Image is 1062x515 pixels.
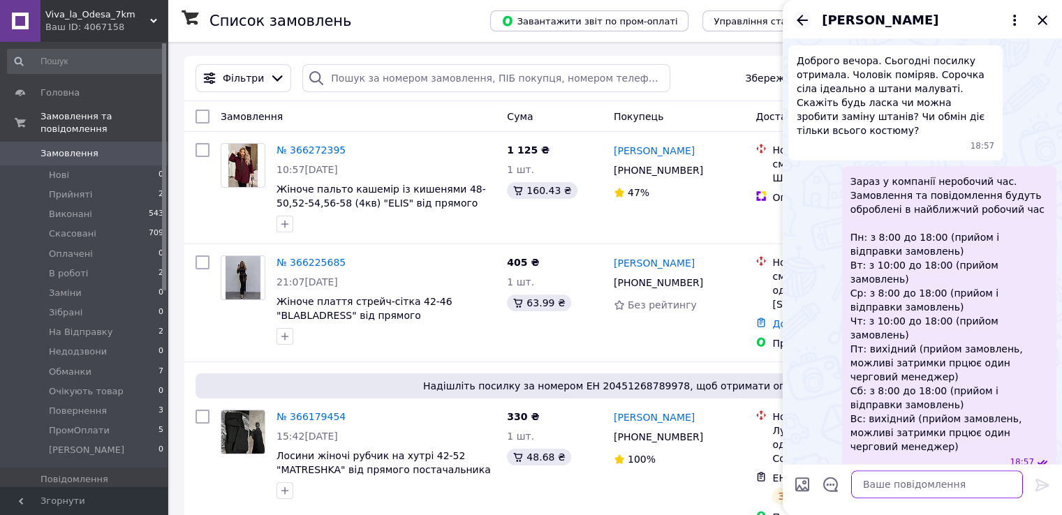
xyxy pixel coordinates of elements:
[745,71,847,85] span: Збережені фільтри:
[611,273,706,292] div: [PHONE_NUMBER]
[714,16,820,27] span: Управління статусами
[49,444,124,456] span: [PERSON_NAME]
[149,208,163,221] span: 543
[228,144,258,187] img: Фото товару
[158,424,163,437] span: 5
[158,169,163,181] span: 0
[158,345,163,358] span: 0
[614,410,695,424] a: [PERSON_NAME]
[772,424,915,465] div: Луцьк, №3 (до 30 кг на одне місце): просп. Соборності, 1-А
[772,318,827,329] a: Додати ЕН
[822,11,1023,29] button: [PERSON_NAME]
[276,184,486,223] a: Жіноче пальто кашемір із кишенями 48-50,52-54,56-58 (4кв) "ELIS" від прямого постачальника
[507,111,533,122] span: Cума
[772,472,889,484] span: ЕН: 20 4512 6878 9978
[507,411,539,422] span: 330 ₴
[1010,456,1034,468] span: 18:57 12.10.2025
[850,174,1048,454] span: Зараз у компанії неробочий час. Замовлення та повідомлення будуть оброблені в найближчий робочий ...
[276,257,346,268] a: № 366225685
[49,424,110,437] span: ПромОплати
[507,182,577,199] div: 160.43 ₴
[49,306,82,319] span: Зібрані
[158,248,163,260] span: 0
[611,161,706,180] div: [PHONE_NUMBER]
[797,54,994,137] span: Доброго вечора. Сьогодні посилку отримала. Чоловік поміряв. Сорочка сіла ідеально а штани малуват...
[822,11,938,29] span: [PERSON_NAME]
[276,276,338,288] span: 21:07[DATE]
[49,267,88,280] span: В роботі
[158,385,163,398] span: 0
[45,8,150,21] span: Viva_la_Odesa_7km
[276,164,338,175] span: 10:57[DATE]
[628,454,656,465] span: 100%
[772,269,915,311] div: смт. Ратне, №2 (до 30 кг на одне місце): вул. [STREET_ADDRESS]
[507,431,534,442] span: 1 шт.
[226,256,260,299] img: Фото товару
[158,444,163,456] span: 0
[221,143,265,188] a: Фото товару
[49,287,82,299] span: Заміни
[772,410,915,424] div: Нова Пошта
[772,143,915,157] div: Нова Пошта
[772,488,851,505] div: Заплановано
[158,405,163,417] span: 3
[158,306,163,319] span: 0
[490,10,688,31] button: Завантажити звіт по пром-оплаті
[822,475,840,493] button: Відкрити шаблони відповідей
[49,248,93,260] span: Оплачені
[611,427,706,447] div: [PHONE_NUMBER]
[158,267,163,280] span: 2
[223,71,264,85] span: Фільтри
[772,157,915,185] div: смт. Богородчани, №1: вул. Шевченка, 5 Б
[49,227,96,240] span: Скасовані
[158,287,163,299] span: 0
[40,147,98,160] span: Замовлення
[209,13,351,29] h1: Список замовлень
[7,49,165,74] input: Пошук
[40,473,108,486] span: Повідомлення
[614,144,695,158] a: [PERSON_NAME]
[302,64,670,92] input: Пошук за номером замовлення, ПІБ покупця, номером телефону, Email, номером накладної
[158,188,163,201] span: 2
[40,87,80,99] span: Головна
[49,385,124,398] span: Очікують товар
[158,366,163,378] span: 7
[276,144,346,156] a: № 366272395
[276,431,338,442] span: 15:42[DATE]
[49,326,112,338] span: На Відправку
[772,336,915,350] div: Пром-оплата
[49,405,107,417] span: Повернення
[507,144,550,156] span: 1 125 ₴
[507,164,534,175] span: 1 шт.
[614,111,663,122] span: Покупець
[628,187,649,198] span: 47%
[507,449,570,465] div: 48.68 ₴
[221,111,283,122] span: Замовлення
[507,276,534,288] span: 1 шт.
[221,410,265,454] img: Фото товару
[201,379,1031,393] span: Надішліть посилку за номером ЕН 20451268789978, щоб отримати оплату
[1034,12,1051,29] button: Закрити
[507,294,570,311] div: 63.99 ₴
[158,326,163,338] span: 2
[501,15,677,27] span: Завантажити звіт по пром-оплаті
[276,296,452,335] a: Жіноче плаття стрейч-сітка 42-46 "BLABLADRESS" від прямого постачальника
[49,169,69,181] span: Нові
[755,111,858,122] span: Доставка та оплата
[149,227,163,240] span: 709
[49,366,91,378] span: Обманки
[702,10,832,31] button: Управління статусами
[507,257,539,268] span: 405 ₴
[628,299,697,311] span: Без рейтингу
[276,411,346,422] a: № 366179454
[971,140,995,152] span: 18:57 12.10.2025
[772,255,915,269] div: Нова Пошта
[221,255,265,300] a: Фото товару
[276,450,491,475] a: Лосини жіночі рубчик на хутрі 42-52 "MATRESHKA" від прямого постачальника
[40,110,168,135] span: Замовлення та повідомлення
[614,256,695,270] a: [PERSON_NAME]
[49,208,92,221] span: Виконані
